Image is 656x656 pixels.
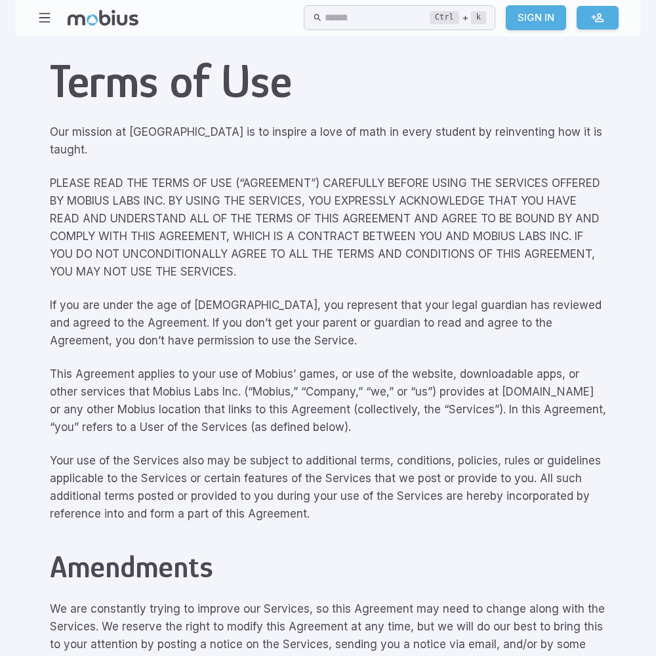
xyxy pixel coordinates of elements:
[430,11,459,24] kbd: Ctrl
[506,5,566,30] a: Sign In
[50,54,606,108] h1: Terms of Use
[50,365,606,436] p: This Agreement applies to your use of Mobius’ games, or use of the website, downloadable apps, or...
[50,452,606,523] p: Your use of the Services also may be subject to additional terms, conditions, policies, rules or ...
[430,10,486,26] div: +
[471,11,486,24] kbd: k
[50,174,606,281] p: PLEASE READ THE TERMS OF USE (“AGREEMENT”) CAREFULLY BEFORE USING THE SERVICES OFFERED BY MOBIUS ...
[50,549,606,584] h2: Amendments
[50,297,606,350] p: If you are under the age of [DEMOGRAPHIC_DATA], you represent that your legal guardian has review...
[50,123,606,159] p: Our mission at [GEOGRAPHIC_DATA] is to inspire a love of math in every student by reinventing how...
